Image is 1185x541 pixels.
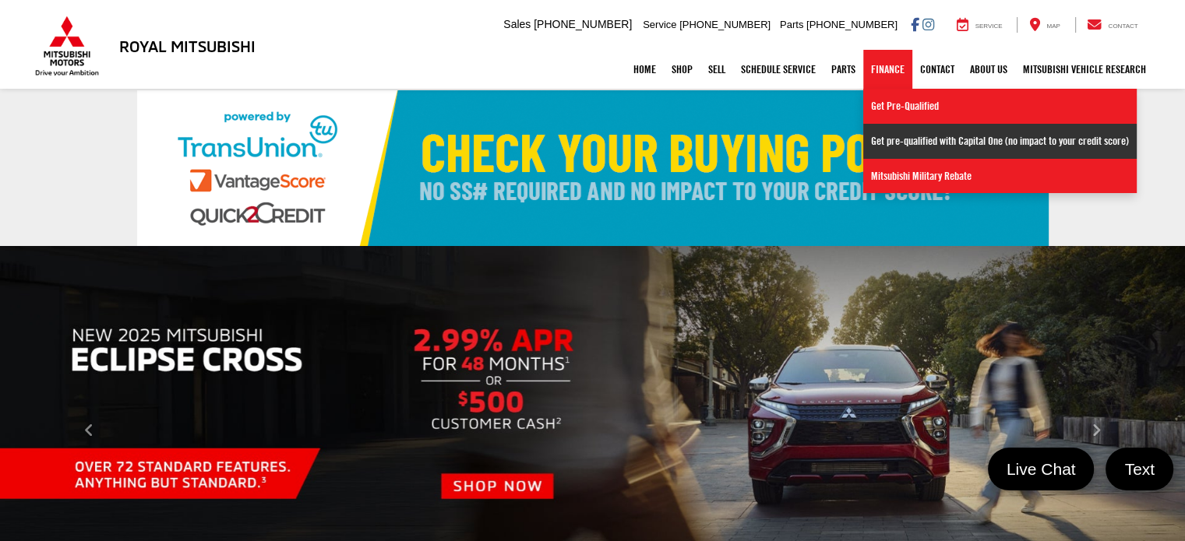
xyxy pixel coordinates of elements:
[119,37,256,54] h3: Royal Mitsubishi
[733,50,824,89] a: Schedule Service: Opens in a new tab
[863,89,1137,124] a: Get Pre-Qualified
[1108,23,1137,30] span: Contact
[824,50,863,89] a: Parts: Opens in a new tab
[863,159,1137,193] a: Mitsubishi Military Rebate
[643,19,676,30] span: Service
[503,18,531,30] span: Sales
[1017,17,1071,33] a: Map
[664,50,700,89] a: Shop
[1075,17,1150,33] a: Contact
[780,19,803,30] span: Parts
[962,50,1015,89] a: About Us
[863,124,1137,159] a: Get pre-qualified with Capital One (no impact to your credit score)
[945,17,1014,33] a: Service
[1015,50,1154,89] a: Mitsubishi Vehicle Research
[922,18,934,30] a: Instagram: Click to visit our Instagram page
[534,18,632,30] span: [PHONE_NUMBER]
[806,19,898,30] span: [PHONE_NUMBER]
[1116,458,1162,480] span: Text
[1046,23,1060,30] span: Map
[679,19,771,30] span: [PHONE_NUMBER]
[975,23,1003,30] span: Service
[911,18,919,30] a: Facebook: Click to visit our Facebook page
[863,50,912,89] a: Finance
[1106,448,1173,490] a: Text
[700,50,733,89] a: Sell
[988,448,1095,490] a: Live Chat
[626,50,664,89] a: Home
[912,50,962,89] a: Contact
[32,16,102,76] img: Mitsubishi
[999,458,1084,480] span: Live Chat
[137,90,1049,246] img: Check Your Buying Power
